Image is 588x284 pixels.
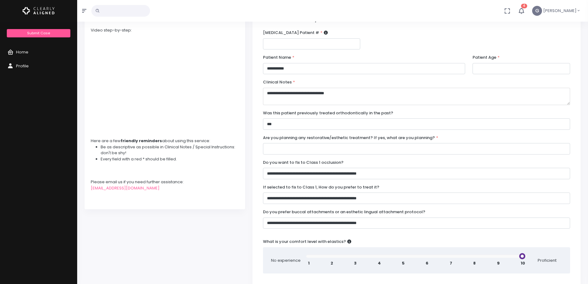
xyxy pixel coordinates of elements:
li: Be as descriptive as possible in Clinical Notes / Special Instructions: don't be shy! [101,144,239,156]
label: Are you planning any restorative/esthetic treatment? If yes, what are you planning? [263,135,438,141]
span: 9 [497,260,500,266]
span: [PERSON_NAME] [543,8,577,14]
label: Do you want to fix to Class 1 occlusion? [263,159,344,166]
span: 10 [521,260,525,266]
span: 6 [426,260,428,266]
span: 1 [308,260,310,266]
label: [MEDICAL_DATA] Patient # [263,30,328,36]
label: Do you prefer buccal attachments or an esthetic lingual attachment protocol? [263,209,425,215]
a: Submit Case [7,29,70,37]
span: G [532,6,542,16]
span: 8 [473,260,476,266]
label: If selected to fix to Class 1, How do you prefer to treat it? [263,184,379,190]
label: Was this patient previously treated orthodontically in the past? [263,110,393,116]
span: 7 [450,260,452,266]
div: Please email us if you need further assistance: [91,179,239,185]
span: 3 [354,260,357,266]
span: 2 [331,260,333,266]
span: 5 [402,260,405,266]
span: Proficient [532,257,563,264]
span: Submit Case [27,31,50,36]
label: Patient Age [473,54,500,61]
span: Home [16,49,28,55]
div: Video step-by-step: [91,27,239,33]
span: 4 [378,260,381,266]
img: Logo Horizontal [23,4,55,17]
li: Every field with a red * should be filled. [101,156,239,162]
span: Profile [16,63,29,69]
span: No experience [270,257,301,264]
span: 4 [521,4,527,8]
h3: Case Summary [263,14,570,22]
label: What is your comfort level with elastics? [263,239,351,245]
div: Here are a few about using this service: [91,138,239,144]
label: Clinical Notes [263,79,295,85]
a: [EMAIL_ADDRESS][DOMAIN_NAME] [91,185,160,191]
strong: friendly reminders [121,138,162,144]
label: Patient Name [263,54,294,61]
